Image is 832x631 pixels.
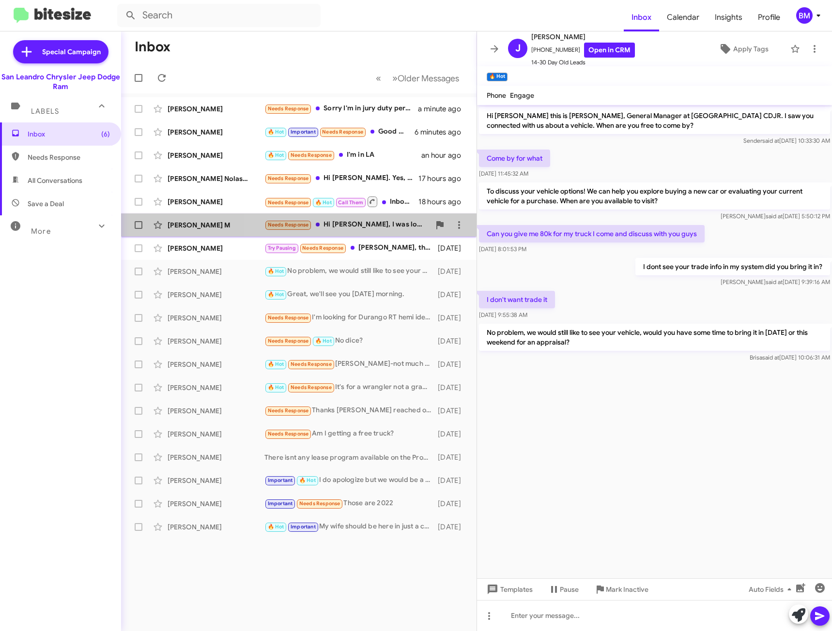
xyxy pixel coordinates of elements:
[168,290,264,300] div: [PERSON_NAME]
[370,68,465,88] nav: Page navigation example
[421,150,469,160] div: an hour ago
[659,3,707,31] a: Calendar
[721,212,830,220] span: [PERSON_NAME] [DATE] 5:50:12 PM
[766,212,783,220] span: said at
[436,476,469,485] div: [DATE]
[436,360,469,369] div: [DATE]
[31,107,59,116] span: Labels
[168,197,264,207] div: [PERSON_NAME]
[762,354,779,361] span: said at
[479,324,830,351] p: No problem, we would still like to see your vehicle, would you have some time to bring it in [DAT...
[302,245,343,251] span: Needs Response
[268,222,309,228] span: Needs Response
[560,581,579,598] span: Pause
[28,176,82,185] span: All Conversations
[479,225,705,242] p: Can you give me 80k for my truck I come and discuss with you guys
[510,91,534,100] span: Engage
[268,199,309,206] span: Needs Response
[264,521,436,532] div: My wife should be here in just a couple minutes.
[436,452,469,462] div: [DATE]
[479,291,555,308] p: I don't want trade it
[796,7,813,24] div: BM
[299,477,316,483] span: 🔥 Hot
[268,500,293,507] span: Important
[624,3,659,31] a: Inbox
[436,243,469,253] div: [DATE]
[436,336,469,346] div: [DATE]
[268,338,309,344] span: Needs Response
[264,405,436,416] div: Thanks [PERSON_NAME] reached out a few days ago. Still interested but only if the deals have got ...
[436,429,469,439] div: [DATE]
[264,266,436,277] div: No problem, we would still like to see your vehicle, would you have some time to bring it in [DAT...
[268,431,309,437] span: Needs Response
[268,291,284,298] span: 🔥 Hot
[264,382,436,393] div: It's for a wrangler not a grand!
[264,195,418,208] div: Inbound Call
[264,150,421,161] div: I'm in LA
[264,359,436,370] div: [PERSON_NAME]-not much time left to get this done
[264,452,436,462] div: There isnt any lease program available on the Promaster
[268,407,309,414] span: Needs Response
[264,428,436,439] div: Am I getting a free truck?
[398,73,459,84] span: Older Messages
[168,104,264,114] div: [PERSON_NAME]
[268,315,309,321] span: Needs Response
[168,336,264,346] div: [PERSON_NAME]
[386,68,465,88] button: Next
[479,311,527,318] span: [DATE] 9:55:38 AM
[135,39,170,55] h1: Inbox
[268,152,284,158] span: 🔥 Hot
[436,313,469,323] div: [DATE]
[13,40,108,63] a: Special Campaign
[436,406,469,416] div: [DATE]
[264,219,430,230] div: Hi [PERSON_NAME], I was looking for hybrid pacifica but seems like you do not have any.
[707,3,750,31] a: Insights
[315,199,332,206] span: 🔥 Hot
[268,361,284,367] span: 🔥 Hot
[376,72,381,84] span: «
[168,220,264,230] div: [PERSON_NAME] M
[418,104,469,114] div: a minute ago
[101,129,110,139] span: (6)
[168,360,264,369] div: [PERSON_NAME]
[418,197,469,207] div: 18 hours ago
[479,182,830,210] p: To discuss your vehicle options! We can help you explore buying a new car or evaluating your curr...
[766,278,783,285] span: said at
[168,127,264,137] div: [PERSON_NAME]
[168,452,264,462] div: [PERSON_NAME]
[733,40,769,58] span: Apply Tags
[291,384,332,391] span: Needs Response
[268,384,284,391] span: 🔥 Hot
[168,150,264,160] div: [PERSON_NAME]
[42,47,101,57] span: Special Campaign
[291,129,316,135] span: Important
[268,524,284,530] span: 🔥 Hot
[299,500,340,507] span: Needs Response
[487,73,508,81] small: 🔥 Hot
[168,383,264,392] div: [PERSON_NAME]
[168,499,264,509] div: [PERSON_NAME]
[28,129,110,139] span: Inbox
[168,406,264,416] div: [PERSON_NAME]
[741,581,803,598] button: Auto Fields
[485,581,533,598] span: Templates
[750,354,830,361] span: Brisa [DATE] 10:06:31 AM
[531,58,635,67] span: 14-30 Day Old Leads
[168,429,264,439] div: [PERSON_NAME]
[531,31,635,43] span: [PERSON_NAME]
[168,476,264,485] div: [PERSON_NAME]
[515,41,521,56] span: J
[586,581,656,598] button: Mark Inactive
[749,581,795,598] span: Auto Fields
[268,105,309,112] span: Needs Response
[268,129,284,135] span: 🔥 Hot
[264,475,436,486] div: I do apologize but we would be a bit far apart on that since there are rebates that might be only...
[168,267,264,276] div: [PERSON_NAME]
[168,174,264,183] div: [PERSON_NAME] Nolastname121012854
[721,278,830,285] span: [PERSON_NAME] [DATE] 9:39:16 AM
[762,137,779,144] span: said at
[418,174,469,183] div: 17 hours ago
[392,72,398,84] span: »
